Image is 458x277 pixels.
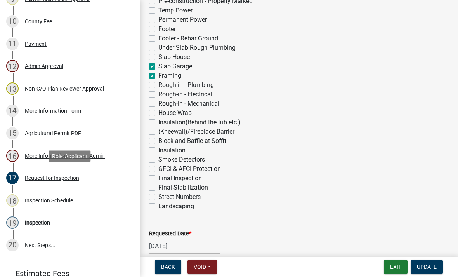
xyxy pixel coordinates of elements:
span: Back [161,264,175,270]
div: 19 [6,216,19,229]
label: Framing [158,71,181,80]
div: 16 [6,150,19,162]
button: Back [155,260,181,274]
div: 13 [6,82,19,95]
label: Rough-in - Plumbing [158,80,214,90]
label: Under Slab Rough Plumbing [158,43,236,52]
label: Final Stabilization [158,183,208,192]
div: More Information Review - Admin [25,153,105,159]
div: County Fee [25,19,52,24]
div: Inspection [25,220,50,225]
div: More Information Form [25,108,81,113]
label: Temp Power [158,6,193,15]
input: mm/dd/yyyy [149,238,220,254]
span: Void [194,264,206,270]
div: Non-C/O Plan Reviewer Approval [25,86,104,91]
button: Exit [384,260,408,274]
label: Block and Baffle at Soffit [158,136,226,146]
button: Update [411,260,443,274]
label: House Wrap [158,108,192,118]
div: 12 [6,60,19,72]
div: 10 [6,15,19,28]
label: Insulation(Behind the tub etc.) [158,118,241,127]
div: Payment [25,41,47,47]
button: Void [187,260,217,274]
label: Requested Date [149,231,191,237]
label: Footer [158,24,176,34]
div: 20 [6,239,19,251]
label: GFCI & AFCI Protection [158,164,221,174]
label: (Kneewall)/Fireplace Barrier [158,127,234,136]
label: Slab House [158,52,190,62]
label: Permanent Power [158,15,207,24]
label: Slab Garage [158,62,192,71]
div: Inspection Schedule [25,198,73,203]
div: Admin Approval [25,63,63,69]
label: Rough-in - Electrical [158,90,212,99]
div: 15 [6,127,19,139]
label: Landscaping [158,202,194,211]
label: Insulation [158,146,186,155]
div: Request for Inspection [25,175,79,181]
label: Smoke Detectors [158,155,205,164]
div: 18 [6,194,19,207]
span: Update [417,264,437,270]
div: 14 [6,105,19,117]
div: 17 [6,172,19,184]
div: Role: Applicant [49,150,91,162]
label: Rough-in - Mechanical [158,99,219,108]
label: Final Inspection [158,174,202,183]
label: Street Numbers [158,192,201,202]
div: Agricultural Permit PDF [25,131,81,136]
label: Footer - Rebar Ground [158,34,218,43]
div: 11 [6,38,19,50]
